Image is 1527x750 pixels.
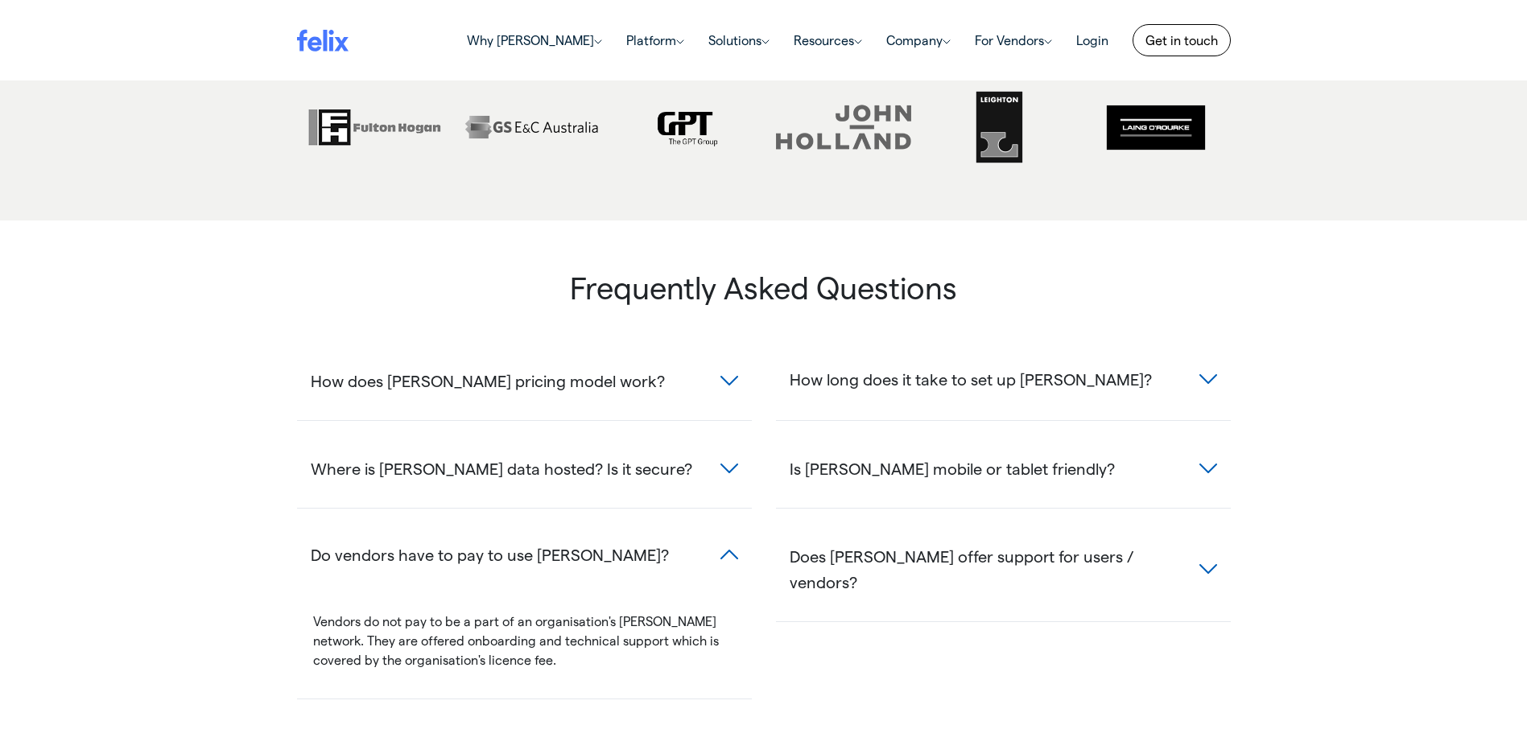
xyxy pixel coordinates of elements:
img: Leighton-greyscale [926,91,1074,163]
a: Get in touch [1133,24,1231,56]
button: Do vendors have to pay to use [PERSON_NAME]? [297,531,752,578]
button: Does [PERSON_NAME] offer support for users / vendors? [776,533,1231,605]
span: Does [PERSON_NAME] offer support for users / vendors? [790,543,1199,595]
span: How does [PERSON_NAME] pricing model work? [311,368,665,394]
button: Is [PERSON_NAME] mobile or tablet friendly? [776,445,1231,492]
img: Fulton-Hogan-BW-168-90-l [301,91,449,163]
a: Resources [782,24,874,56]
button: How long does it take to set up [PERSON_NAME]? [776,356,1231,402]
button: How does [PERSON_NAME] pricing model work? [297,357,752,404]
img: felix logo [297,29,349,51]
a: Login [1064,24,1120,56]
a: Platform [614,24,696,56]
img: gpt logo [613,91,761,163]
span: How long does it take to set up [PERSON_NAME]? [790,366,1152,392]
h3: Frequently Asked Questions [297,269,1231,319]
img: John_Holland_Logo B&W [770,91,918,163]
a: Company [874,24,963,56]
a: Solutions [696,24,782,56]
span: Where is [PERSON_NAME] data hosted? Is it secure? [311,455,692,481]
img: LOR greyscale [1082,91,1230,163]
img: G&S-B&W [457,91,605,163]
span: Vendors do not pay to be a part of an organisation's [PERSON_NAME] network. They are offered onbo... [313,613,719,667]
span: Is [PERSON_NAME] mobile or tablet friendly? [790,455,1115,481]
button: Where is [PERSON_NAME] data hosted? Is it secure? [297,445,752,492]
span: Do vendors have to pay to use [PERSON_NAME]? [311,542,669,567]
a: Why [PERSON_NAME] [455,24,614,56]
a: For Vendors [963,24,1064,56]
